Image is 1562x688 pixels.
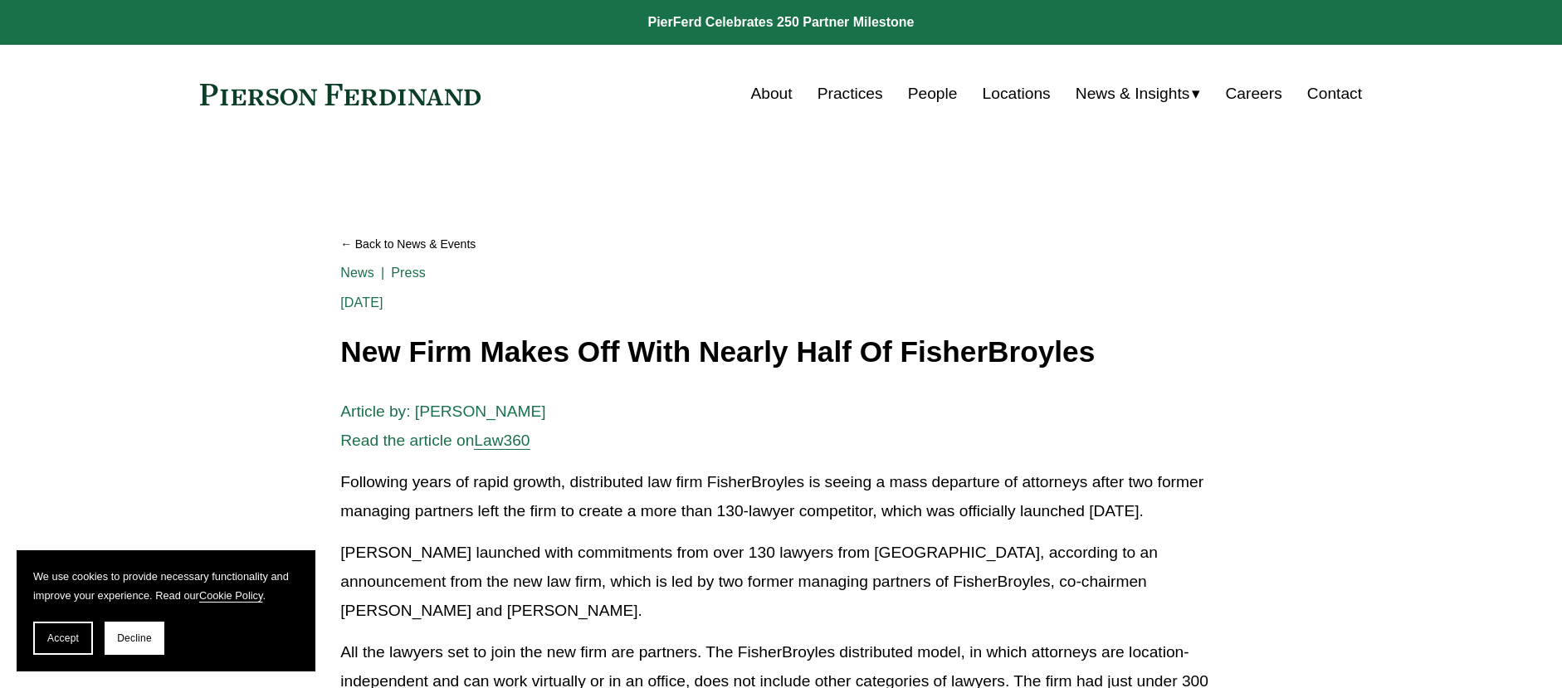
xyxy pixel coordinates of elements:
[33,567,299,605] p: We use cookies to provide necessary functionality and improve your experience. Read our .
[17,550,315,671] section: Cookie banner
[818,78,883,110] a: Practices
[1226,78,1282,110] a: Careers
[1076,80,1190,109] span: News & Insights
[117,632,152,644] span: Decline
[340,468,1221,525] p: Following years of rapid growth, distributed law firm FisherBroyles is seeing a mass departure of...
[1307,78,1362,110] a: Contact
[340,403,545,449] span: Article by: [PERSON_NAME] Read the article on
[47,632,79,644] span: Accept
[750,78,792,110] a: About
[340,230,1221,259] a: Back to News & Events
[983,78,1051,110] a: Locations
[1076,78,1201,110] a: folder dropdown
[340,266,374,280] a: News
[340,295,383,310] span: [DATE]
[105,622,164,655] button: Decline
[33,622,93,655] button: Accept
[908,78,958,110] a: People
[391,266,426,280] a: Press
[340,336,1221,368] h1: New Firm Makes Off With Nearly Half Of FisherBroyles
[199,589,263,602] a: Cookie Policy
[474,432,530,449] a: Law360
[340,539,1221,625] p: [PERSON_NAME] launched with commitments from over 130 lawyers from [GEOGRAPHIC_DATA], according t...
